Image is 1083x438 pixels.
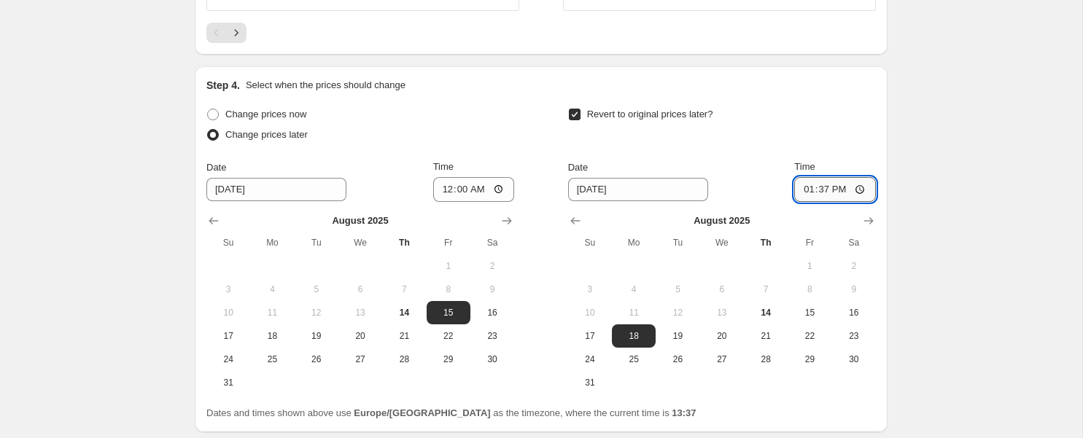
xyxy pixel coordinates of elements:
span: 17 [212,330,244,342]
button: Saturday August 9 2025 [470,278,514,301]
button: Friday August 29 2025 [788,348,831,371]
button: Saturday August 16 2025 [470,301,514,324]
button: Wednesday August 27 2025 [338,348,382,371]
th: Tuesday [656,231,699,254]
p: Select when the prices should change [246,78,405,93]
button: Friday August 8 2025 [788,278,831,301]
th: Monday [250,231,294,254]
th: Friday [788,231,831,254]
button: Monday August 18 2025 [612,324,656,348]
span: 30 [838,353,870,365]
th: Saturday [832,231,876,254]
span: 13 [344,307,376,318]
span: 9 [838,283,870,295]
span: 14 [750,307,782,318]
span: Mo [256,237,288,249]
span: 26 [300,353,333,365]
span: 26 [661,353,694,365]
span: Th [750,237,782,249]
button: Monday August 18 2025 [250,324,294,348]
span: 5 [300,283,333,295]
span: 18 [618,330,650,342]
button: Tuesday August 19 2025 [656,324,699,348]
span: 1 [432,260,465,272]
button: Friday August 15 2025 [788,301,831,324]
span: Th [388,237,420,249]
button: Friday August 8 2025 [427,278,470,301]
th: Wednesday [338,231,382,254]
span: 23 [476,330,508,342]
button: Saturday August 23 2025 [832,324,876,348]
span: Change prices later [225,129,308,140]
button: Monday August 4 2025 [250,278,294,301]
span: 29 [432,353,465,365]
button: Friday August 29 2025 [427,348,470,371]
button: Sunday August 3 2025 [206,278,250,301]
button: Sunday August 17 2025 [206,324,250,348]
button: Thursday August 7 2025 [744,278,788,301]
button: Tuesday August 12 2025 [656,301,699,324]
span: 8 [793,283,826,295]
button: Saturday August 16 2025 [832,301,876,324]
th: Tuesday [295,231,338,254]
th: Thursday [382,231,426,254]
input: 12:00 [794,177,876,202]
span: 31 [212,377,244,388]
button: Monday August 25 2025 [250,348,294,371]
button: Thursday August 28 2025 [744,348,788,371]
span: 15 [432,307,465,318]
span: 4 [618,283,650,295]
button: Show next month, September 2025 [858,211,879,231]
span: 18 [256,330,288,342]
button: Friday August 15 2025 [427,301,470,324]
button: Next [226,23,247,43]
th: Monday [612,231,656,254]
span: 19 [300,330,333,342]
button: Sunday August 17 2025 [568,324,612,348]
span: 14 [388,307,420,318]
button: Friday August 1 2025 [788,254,831,278]
span: 12 [661,307,694,318]
button: Monday August 4 2025 [612,278,656,301]
span: 24 [212,353,244,365]
span: We [706,237,738,249]
span: Tu [661,237,694,249]
span: 2 [838,260,870,272]
button: Today Thursday August 14 2025 [744,301,788,324]
span: 28 [388,353,420,365]
th: Sunday [206,231,250,254]
button: Sunday August 31 2025 [568,371,612,394]
button: Sunday August 24 2025 [568,348,612,371]
span: 24 [574,353,606,365]
span: 7 [388,283,420,295]
button: Show previous month, July 2025 [565,211,586,231]
th: Friday [427,231,470,254]
span: 13 [706,307,738,318]
span: 1 [793,260,826,272]
span: 10 [574,307,606,318]
span: 22 [793,330,826,342]
button: Wednesday August 6 2025 [338,278,382,301]
th: Sunday [568,231,612,254]
span: 21 [750,330,782,342]
span: Mo [618,237,650,249]
button: Wednesday August 13 2025 [700,301,744,324]
span: 25 [256,353,288,365]
button: Thursday August 21 2025 [744,324,788,348]
span: 21 [388,330,420,342]
span: Sa [476,237,508,249]
span: 23 [838,330,870,342]
button: Wednesday August 13 2025 [338,301,382,324]
span: 28 [750,353,782,365]
span: 2 [476,260,508,272]
span: 11 [618,307,650,318]
button: Wednesday August 20 2025 [700,324,744,348]
span: 22 [432,330,465,342]
button: Today Thursday August 14 2025 [382,301,426,324]
span: Fr [793,237,826,249]
button: Show previous month, July 2025 [203,211,224,231]
span: Sa [838,237,870,249]
button: Thursday August 7 2025 [382,278,426,301]
b: 13:37 [672,407,696,418]
span: Time [794,161,815,172]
